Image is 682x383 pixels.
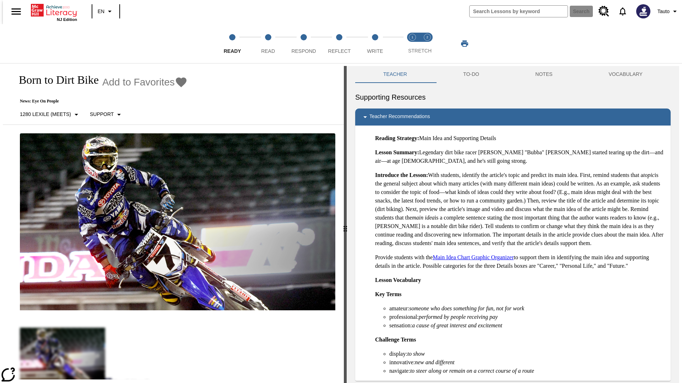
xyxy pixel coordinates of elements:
span: Add to Favorites [102,77,175,88]
input: search field [470,6,568,17]
button: VOCABULARY [580,66,671,83]
button: Scaffolds, Support [87,108,126,121]
p: Main Idea and Supporting Details [375,134,665,143]
strong: Challenge Terms [375,337,416,343]
h1: Born to Dirt Bike [11,73,99,87]
button: Print [453,37,476,50]
li: sensation: [389,321,665,330]
li: amateur: [389,304,665,313]
button: Select Lexile, 1280 Lexile (Meets) [17,108,83,121]
button: Add to Favorites - Born to Dirt Bike [102,76,188,88]
span: Ready [224,48,241,54]
em: performed by people receiving pay [419,314,498,320]
img: Motocross racer James Stewart flies through the air on his dirt bike. [20,133,335,311]
button: TO-DO [435,66,507,83]
div: Press Enter or Spacebar and then press right and left arrow keys to move the slider [344,66,347,383]
em: someone who does something for fun, not for work [409,305,524,311]
div: Home [31,2,77,22]
button: Select a new avatar [632,2,655,21]
button: Respond step 3 of 5 [283,24,324,63]
p: News: Eye On People [11,99,188,104]
p: With students, identify the article's topic and predict its main idea. First, remind students tha... [375,171,665,248]
div: activity [347,66,679,383]
button: Language: EN, Select a language [94,5,117,18]
div: reading [3,66,344,379]
li: innovative: [389,358,665,367]
button: Open side menu [6,1,27,22]
a: Notifications [613,2,632,21]
strong: Key Terms [375,291,401,297]
button: Write step 5 of 5 [354,24,396,63]
li: display: [389,350,665,358]
em: a cause of great interest and excitement [412,322,502,328]
em: new and different [415,359,454,365]
em: to show [407,351,425,357]
span: Read [261,48,275,54]
li: professional: [389,313,665,321]
strong: Lesson Summary: [375,149,419,155]
button: NOTES [507,66,580,83]
span: Write [367,48,383,54]
img: Avatar [636,4,650,18]
p: Support [90,111,114,118]
button: Profile/Settings [655,5,682,18]
li: navigate: [389,367,665,375]
button: Teacher [355,66,435,83]
span: Reflect [328,48,351,54]
p: Teacher Recommendations [369,113,430,121]
strong: Reading Strategy: [375,135,419,141]
button: Stretch Read step 1 of 2 [402,24,423,63]
p: Provide students with the to support them in identifying the main idea and supporting details in ... [375,253,665,270]
span: Respond [291,48,316,54]
button: Read step 2 of 5 [247,24,288,63]
span: Tauto [657,8,670,15]
a: Resource Center, Will open in new tab [594,2,613,21]
div: Instructional Panel Tabs [355,66,671,83]
button: Reflect step 4 of 5 [319,24,360,63]
div: Teacher Recommendations [355,109,671,126]
text: 2 [426,35,428,39]
p: 1280 Lexile (Meets) [20,111,71,118]
em: main idea [412,215,435,221]
em: topic [643,172,655,178]
span: NJ Edition [57,17,77,22]
p: Legendary dirt bike racer [PERSON_NAME] "Bubba" [PERSON_NAME] started tearing up the dirt—and air... [375,148,665,165]
span: STRETCH [408,48,432,54]
button: Ready step 1 of 5 [212,24,253,63]
button: Stretch Respond step 2 of 2 [417,24,438,63]
em: to steer along or remain on a correct course of a route [410,368,534,374]
span: EN [98,8,104,15]
h6: Supporting Resources [355,91,671,103]
strong: Lesson Vocabulary [375,277,421,283]
a: Main Idea Chart Graphic Organizer [433,254,514,260]
strong: Introduce the Lesson: [375,172,428,178]
text: 1 [411,35,413,39]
